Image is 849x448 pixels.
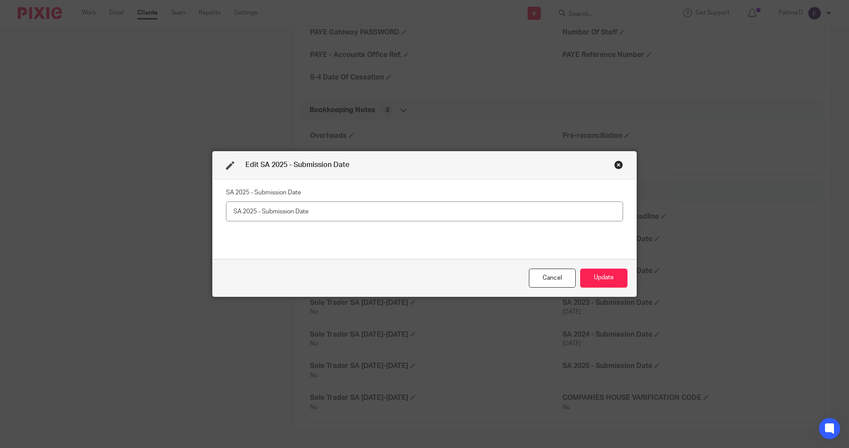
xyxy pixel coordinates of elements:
div: Close this dialog window [529,269,576,288]
button: Update [580,269,627,288]
label: SA 2025 - Submission Date [226,188,301,197]
input: SA 2025 - Submission Date [226,201,623,221]
div: Close this dialog window [614,160,623,169]
span: Edit SA 2025 - Submission Date [245,161,349,168]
